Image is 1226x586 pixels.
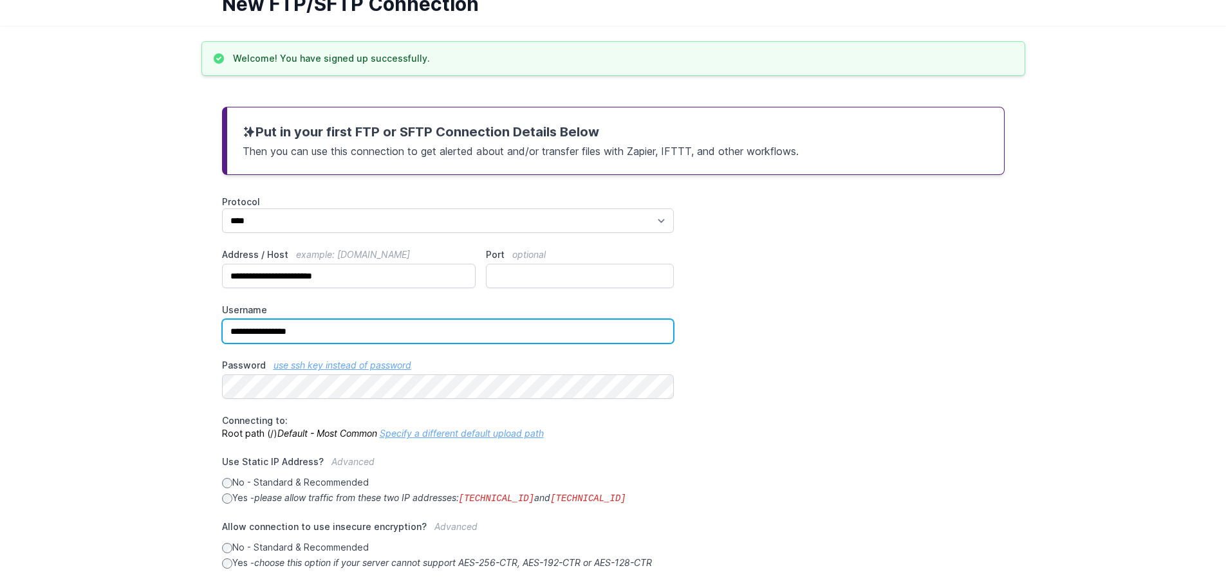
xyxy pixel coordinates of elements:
input: Yes -please allow traffic from these two IP addresses:[TECHNICAL_ID]and[TECHNICAL_ID] [222,493,232,504]
input: Yes -choose this option if your server cannot support AES-256-CTR, AES-192-CTR or AES-128-CTR [222,558,232,569]
code: [TECHNICAL_ID] [550,493,626,504]
span: Advanced [331,456,375,467]
i: Default - Most Common [277,428,377,439]
i: please allow traffic from these two IP addresses: and [254,492,626,503]
label: Password [222,359,674,372]
p: Then you can use this connection to get alerted about and/or transfer files with Zapier, IFTTT, a... [243,141,989,159]
label: No - Standard & Recommended [222,476,674,489]
p: Root path (/) [222,414,674,440]
a: Specify a different default upload path [380,428,544,439]
a: use ssh key instead of password [274,360,411,371]
input: No - Standard & Recommended [222,478,232,488]
label: Allow connection to use insecure encryption? [222,520,674,541]
label: Username [222,304,674,316]
i: choose this option if your server cannot support AES-256-CTR, AES-192-CTR or AES-128-CTR [254,557,652,568]
input: No - Standard & Recommended [222,543,232,553]
span: Advanced [434,521,478,532]
label: Protocol [222,196,674,208]
span: Connecting to: [222,415,288,426]
label: No - Standard & Recommended [222,541,674,554]
h3: Welcome! You have signed up successfully. [233,52,430,65]
span: optional [512,249,546,260]
label: Port [486,248,674,261]
h3: Put in your first FTP or SFTP Connection Details Below [243,123,989,141]
span: example: [DOMAIN_NAME] [296,249,410,260]
label: Address / Host [222,248,476,261]
label: Yes - [222,556,674,569]
label: Yes - [222,491,674,505]
label: Use Static IP Address? [222,455,674,476]
code: [TECHNICAL_ID] [459,493,535,504]
iframe: Drift Widget Chat Controller [1162,522,1211,571]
